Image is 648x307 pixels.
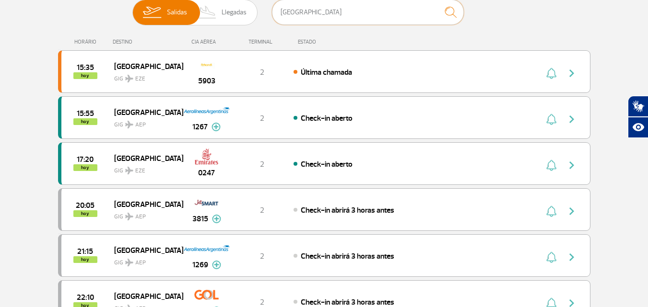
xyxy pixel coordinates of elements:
[566,68,577,79] img: seta-direita-painel-voo.svg
[114,207,176,221] span: GIG
[73,210,97,217] span: hoy
[61,39,113,45] div: HORÁRIO
[114,106,176,118] span: [GEOGRAPHIC_DATA]
[135,259,146,267] span: AEP
[212,215,221,223] img: mais-info-painel-voo.svg
[293,39,371,45] div: ESTADO
[566,114,577,125] img: seta-direita-painel-voo.svg
[192,259,208,271] span: 1269
[73,72,97,79] span: hoy
[301,205,394,215] span: Check-in abrirá 3 horas antes
[73,164,97,171] span: hoy
[114,244,176,256] span: [GEOGRAPHIC_DATA]
[546,205,556,217] img: sino-painel-voo.svg
[77,156,94,163] span: 2025-09-26 17:20:00
[212,261,221,269] img: mais-info-painel-voo.svg
[566,205,577,217] img: seta-direita-painel-voo.svg
[114,253,176,267] span: GIG
[114,198,176,210] span: [GEOGRAPHIC_DATA]
[114,69,176,83] span: GIG
[135,167,145,175] span: EZE
[546,251,556,263] img: sino-painel-voo.svg
[77,110,94,117] span: 2025-09-26 15:55:00
[125,259,133,266] img: destiny_airplane.svg
[260,68,264,77] span: 2
[231,39,293,45] div: TERMINAL
[260,251,264,261] span: 2
[260,159,264,169] span: 2
[260,205,264,215] span: 2
[628,96,648,138] div: Plugin de acessibilidade da Hand Talk.
[546,114,556,125] img: sino-painel-voo.svg
[114,152,176,164] span: [GEOGRAPHIC_DATA]
[76,202,94,209] span: 2025-09-26 20:05:00
[192,213,208,225] span: 3815
[301,297,394,307] span: Check-in abrirá 3 horas antes
[114,115,176,129] span: GIG
[301,159,353,169] span: Check-in aberto
[77,248,93,255] span: 2025-09-26 21:15:00
[125,75,133,82] img: destiny_airplane.svg
[566,251,577,263] img: seta-direita-painel-voo.svg
[73,256,97,263] span: hoy
[628,96,648,117] button: Abrir tradutor de língua de sinais.
[546,159,556,171] img: sino-painel-voo.svg
[125,213,133,220] img: destiny_airplane.svg
[77,64,94,71] span: 2025-09-26 15:35:00
[73,118,97,125] span: hoy
[260,114,264,123] span: 2
[114,161,176,175] span: GIG
[135,121,146,129] span: AEP
[125,167,133,174] img: destiny_airplane.svg
[566,159,577,171] img: seta-direita-painel-voo.svg
[192,121,208,133] span: 1267
[183,39,231,45] div: CIA AÉREA
[260,297,264,307] span: 2
[546,68,556,79] img: sino-painel-voo.svg
[114,290,176,302] span: [GEOGRAPHIC_DATA]
[198,75,215,87] span: 5903
[77,294,94,301] span: 2025-09-26 22:10:00
[198,167,215,179] span: 0247
[301,68,352,77] span: Última chamada
[113,39,183,45] div: DESTINO
[301,251,394,261] span: Check-in abrirá 3 horas antes
[135,75,145,83] span: EZE
[135,213,146,221] span: AEP
[125,121,133,128] img: destiny_airplane.svg
[628,117,648,138] button: Abrir recursos assistivos.
[301,114,353,123] span: Check-in aberto
[114,60,176,72] span: [GEOGRAPHIC_DATA]
[212,123,221,131] img: mais-info-painel-voo.svg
